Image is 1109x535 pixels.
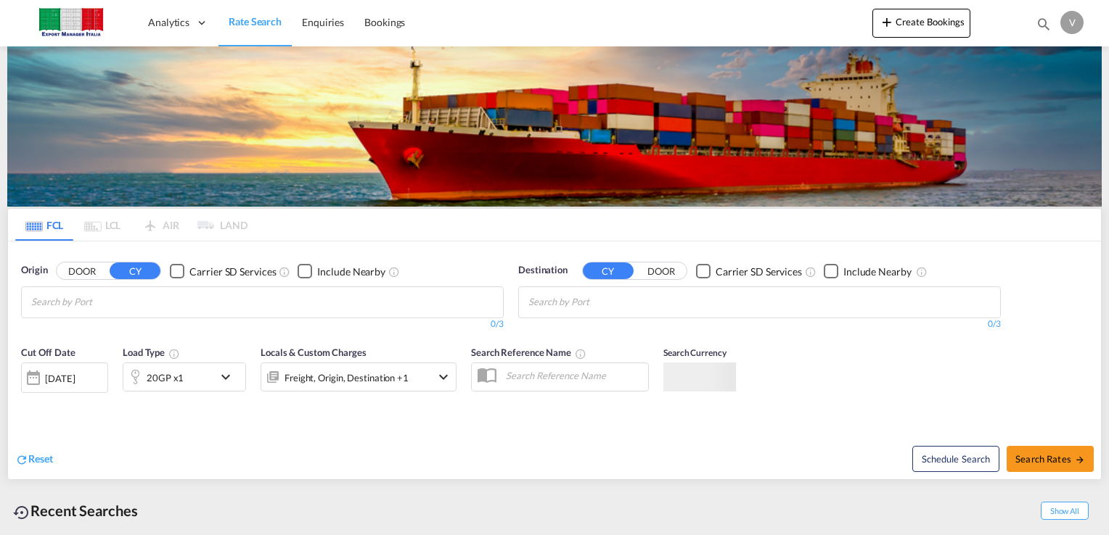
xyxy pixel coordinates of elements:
[824,263,912,278] md-checkbox: Checkbox No Ink
[696,263,802,278] md-checkbox: Checkbox No Ink
[526,287,672,314] md-chips-wrap: Chips container with autocompletion. Enter the text area, type text to search, and then use the u...
[261,362,457,391] div: Freight Origin Destination Factory Stuffingicon-chevron-down
[57,263,107,280] button: DOOR
[435,368,452,386] md-icon: icon-chevron-down
[878,13,896,30] md-icon: icon-plus 400-fg
[583,262,634,279] button: CY
[15,209,73,241] md-tab-item: FCL
[8,241,1101,478] div: OriginDOOR CY Checkbox No InkUnchecked: Search for CY (Container Yard) services for all selected ...
[912,446,999,472] button: Note: By default Schedule search will only considerorigin ports, destination ports and cut off da...
[716,265,802,279] div: Carrier SD Services
[1007,446,1094,472] button: Search Ratesicon-arrow-right
[110,262,160,279] button: CY
[21,347,75,358] span: Cut Off Date
[1060,11,1084,34] div: V
[147,368,184,388] div: 20GP x1
[872,9,970,38] button: icon-plus 400-fgCreate Bookings
[31,291,169,314] input: Chips input.
[636,263,687,280] button: DOOR
[1015,453,1085,465] span: Search Rates
[1041,502,1089,520] span: Show All
[168,348,180,360] md-icon: icon-information-outline
[471,347,586,358] span: Search Reference Name
[217,368,242,386] md-icon: icon-chevron-down
[21,362,108,393] div: [DATE]
[1036,16,1052,32] md-icon: icon-magnify
[15,453,28,466] md-icon: icon-refresh
[499,365,648,386] input: Search Reference Name
[15,452,53,468] div: icon-refreshReset
[123,362,246,391] div: 20GP x1icon-chevron-down
[148,15,189,30] span: Analytics
[805,266,817,278] md-icon: Unchecked: Search for CY (Container Yard) services for all selected carriers.Checked : Search for...
[13,504,30,521] md-icon: icon-backup-restore
[528,291,666,314] input: Chips input.
[21,391,32,410] md-datepicker: Select
[364,16,405,28] span: Bookings
[189,265,276,279] div: Carrier SD Services
[302,16,344,28] span: Enquiries
[261,347,367,358] span: Locals & Custom Charges
[7,494,144,527] div: Recent Searches
[518,318,1001,331] div: 0/3
[916,266,928,278] md-icon: Unchecked: Ignores neighbouring ports when fetching rates.Checked : Includes neighbouring ports w...
[285,368,409,388] div: Freight Origin Destination Factory Stuffing
[21,263,47,278] span: Origin
[45,372,75,385] div: [DATE]
[21,318,504,331] div: 0/3
[15,209,247,241] md-pagination-wrapper: Use the left and right arrow keys to navigate between tabs
[279,266,290,278] md-icon: Unchecked: Search for CY (Container Yard) services for all selected carriers.Checked : Search for...
[28,452,53,465] span: Reset
[298,263,385,278] md-checkbox: Checkbox No Ink
[170,263,276,278] md-checkbox: Checkbox No Ink
[317,265,385,279] div: Include Nearby
[1036,16,1052,38] div: icon-magnify
[843,265,912,279] div: Include Nearby
[22,7,120,39] img: 51022700b14f11efa3148557e262d94e.jpg
[29,287,175,314] md-chips-wrap: Chips container with autocompletion. Enter the text area, type text to search, and then use the u...
[575,348,586,360] md-icon: Your search will be saved by the below given name
[229,15,282,28] span: Rate Search
[1075,455,1085,465] md-icon: icon-arrow-right
[7,46,1102,207] img: LCL+%26+FCL+BACKGROUND.png
[388,266,400,278] md-icon: Unchecked: Ignores neighbouring ports when fetching rates.Checked : Includes neighbouring ports w...
[518,263,568,278] span: Destination
[123,347,180,358] span: Load Type
[663,347,727,358] span: Search Currency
